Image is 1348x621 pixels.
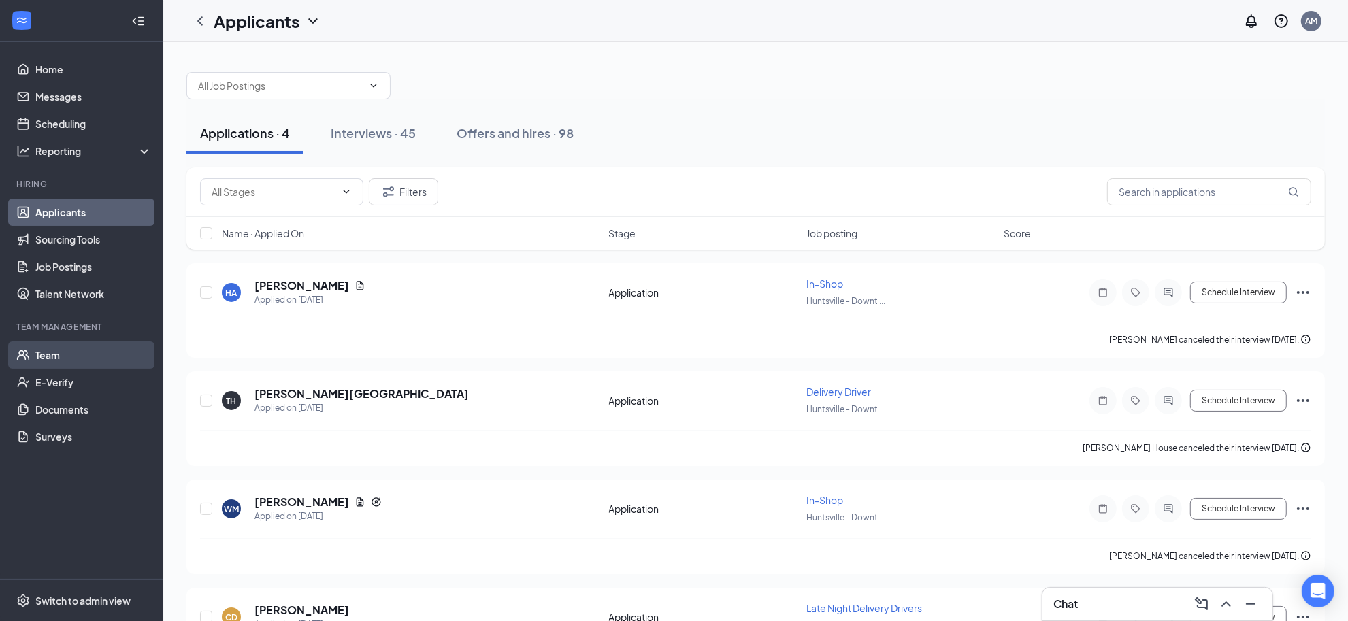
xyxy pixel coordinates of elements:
svg: ComposeMessage [1194,596,1210,612]
svg: Note [1095,287,1111,298]
div: Applications · 4 [200,124,290,141]
svg: Tag [1128,503,1144,514]
div: WM [224,503,239,515]
svg: Collapse [131,14,145,28]
svg: Info [1300,334,1311,345]
span: Delivery Driver [806,386,871,398]
a: E-Verify [35,369,152,396]
div: TH [227,395,237,407]
svg: Minimize [1243,596,1259,612]
a: Documents [35,396,152,423]
button: ComposeMessage [1191,593,1213,615]
span: Name · Applied On [222,226,304,240]
svg: Info [1300,550,1311,561]
button: Schedule Interview [1190,282,1287,303]
svg: ChevronDown [341,186,352,197]
span: Job posting [806,226,857,240]
button: ChevronUp [1215,593,1237,615]
span: Late Night Delivery Drivers [806,602,922,614]
a: Team [35,341,152,369]
svg: Settings [16,594,30,607]
input: Search in applications [1107,178,1311,205]
div: [PERSON_NAME] canceled their interview [DATE]. [1109,550,1311,563]
svg: Ellipses [1295,284,1311,301]
div: Team Management [16,321,149,333]
div: Application [609,286,798,299]
span: In-Shop [806,494,843,506]
svg: WorkstreamLogo [15,14,29,27]
svg: Note [1095,395,1111,406]
svg: Filter [380,184,397,200]
div: Application [609,502,798,516]
svg: MagnifyingGlass [1288,186,1299,197]
a: Scheduling [35,110,152,137]
div: Hiring [16,178,149,190]
span: Huntsville - Downt ... [806,296,885,306]
div: AM [1305,15,1317,27]
a: Talent Network [35,280,152,307]
span: Score [1004,226,1031,240]
h3: Chat [1053,597,1078,611]
svg: Ellipses [1295,392,1311,409]
svg: Reapply [371,497,382,507]
h5: [PERSON_NAME][GEOGRAPHIC_DATA] [254,386,469,401]
span: Huntsville - Downt ... [806,404,885,414]
div: Applied on [DATE] [254,401,469,415]
svg: Analysis [16,144,30,158]
a: Messages [35,83,152,110]
button: Filter Filters [369,178,438,205]
button: Schedule Interview [1190,390,1287,412]
h5: [PERSON_NAME] [254,603,349,618]
div: [PERSON_NAME] canceled their interview [DATE]. [1109,333,1311,347]
svg: Info [1300,442,1311,453]
svg: Note [1095,503,1111,514]
div: Applied on [DATE] [254,509,382,523]
svg: ChevronDown [368,80,379,91]
svg: Notifications [1243,13,1260,29]
svg: QuestionInfo [1273,13,1289,29]
button: Minimize [1240,593,1262,615]
button: Schedule Interview [1190,498,1287,520]
span: Huntsville - Downt ... [806,512,885,522]
div: Reporting [35,144,152,158]
span: Stage [609,226,636,240]
a: Applicants [35,199,152,226]
a: Job Postings [35,253,152,280]
div: Open Intercom Messenger [1302,575,1334,607]
div: Application [609,394,798,407]
svg: Document [355,280,365,291]
h5: [PERSON_NAME] [254,278,349,293]
input: All Stages [212,184,335,199]
h1: Applicants [214,10,299,33]
input: All Job Postings [198,78,363,93]
svg: ActiveChat [1160,287,1177,298]
div: Offers and hires · 98 [457,124,574,141]
svg: ChevronLeft [192,13,208,29]
svg: ChevronDown [305,13,321,29]
a: Home [35,56,152,83]
svg: ActiveChat [1160,395,1177,406]
svg: Document [355,497,365,507]
svg: Tag [1128,395,1144,406]
div: [PERSON_NAME] House canceled their interview [DATE]. [1083,441,1311,455]
a: Sourcing Tools [35,226,152,253]
svg: Ellipses [1295,501,1311,517]
h5: [PERSON_NAME] [254,494,349,509]
div: Interviews · 45 [331,124,416,141]
div: HA [226,287,237,299]
a: Surveys [35,423,152,450]
svg: Tag [1128,287,1144,298]
svg: ChevronUp [1218,596,1234,612]
svg: ActiveChat [1160,503,1177,514]
div: Applied on [DATE] [254,293,365,307]
div: Switch to admin view [35,594,131,607]
span: In-Shop [806,278,843,290]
